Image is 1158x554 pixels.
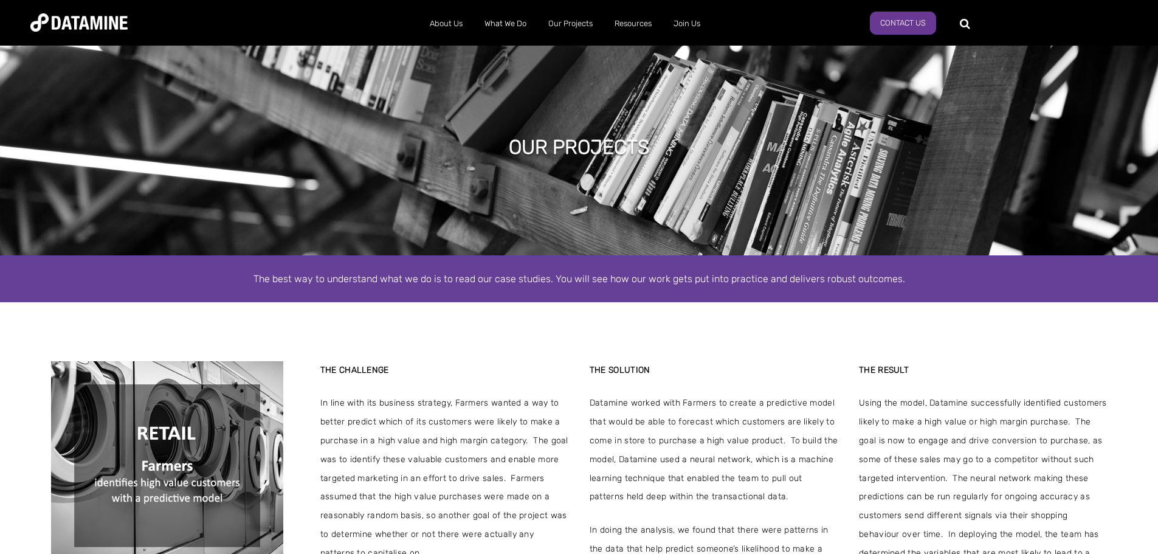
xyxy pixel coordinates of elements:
a: Join Us [663,8,711,40]
a: What We Do [474,8,537,40]
div: The best way to understand what we do is to read our case studies. You will see how our work gets... [233,271,926,287]
a: Contact Us [870,12,936,35]
strong: THE SOLUTION [590,365,650,375]
img: Datamine [30,13,128,32]
a: About Us [419,8,474,40]
a: Resources [604,8,663,40]
strong: THE CHALLENGE [320,365,389,375]
strong: THE RESULT [859,365,909,375]
h1: Our projects [509,134,650,161]
a: Our Projects [537,8,604,40]
span: Datamine worked with Farmers to create a predictive model that would be able to forecast which cu... [590,394,838,507]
